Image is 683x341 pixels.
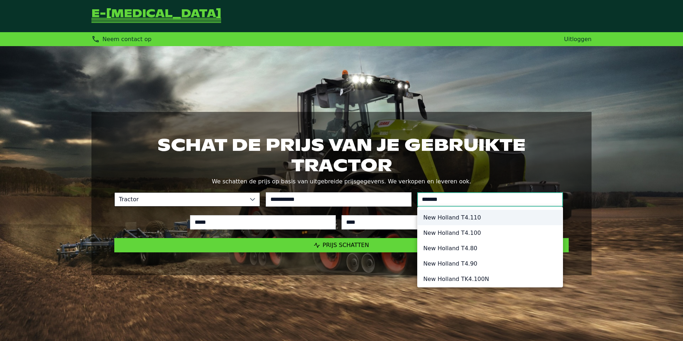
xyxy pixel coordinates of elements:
button: Prijs schatten [114,238,569,252]
div: Neem contact op [91,35,151,43]
li: New Holland T4.100 [418,225,563,241]
li: New Holland TK4.80N [418,287,563,302]
a: Uitloggen [564,36,592,43]
li: New Holland T4.110 [418,210,563,225]
span: Tractor [115,193,245,206]
span: Prijs schatten [323,242,369,248]
li: New Holland T4.90 [418,256,563,271]
p: We schatten de prijs op basis van uitgebreide prijsgegevens. We verkopen en leveren ook. [114,177,569,187]
h1: Schat de prijs van je gebruikte tractor [114,135,569,175]
a: Terug naar de startpagina [91,9,221,24]
span: Neem contact op [103,36,151,43]
li: New Holland TK4.100N [418,271,563,287]
li: New Holland T4.80 [418,241,563,256]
